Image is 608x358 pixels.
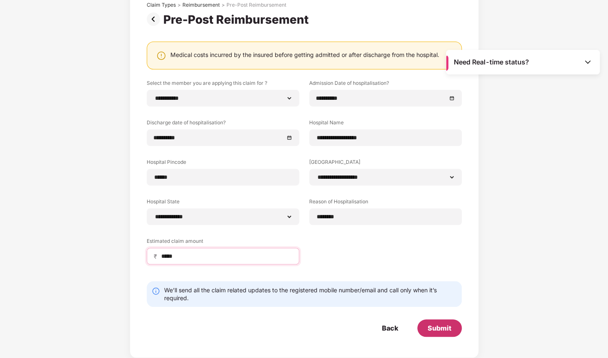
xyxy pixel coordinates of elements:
div: Back [382,323,398,333]
div: > [222,2,225,8]
label: Discharge date of hospitalisation? [147,119,299,129]
div: Claim Types [147,2,176,8]
div: Pre-Post Reimbursement [163,12,312,27]
img: svg+xml;base64,PHN2ZyBpZD0iSW5mby0yMHgyMCIgeG1sbnM9Imh0dHA6Ly93d3cudzMub3JnLzIwMDAvc3ZnIiB3aWR0aD... [152,287,160,295]
span: ₹ [154,252,160,260]
label: Estimated claim amount [147,237,299,248]
label: Hospital Name [309,119,462,129]
label: [GEOGRAPHIC_DATA] [309,158,462,169]
div: Pre-Post Reimbursement [226,2,286,8]
div: > [177,2,181,8]
div: We’ll send all the claim related updates to the registered mobile number/email and call only when... [164,286,457,302]
img: Toggle Icon [583,58,592,66]
div: Medical costs incurred by the insured before getting admitted or after discharge from the hospital. [170,51,439,59]
img: svg+xml;base64,PHN2ZyBpZD0iV2FybmluZ18tXzI0eDI0IiBkYXRhLW5hbWU9Ildhcm5pbmcgLSAyNHgyNCIgeG1sbnM9Im... [156,51,166,61]
span: Need Real-time status? [454,58,529,67]
label: Hospital Pincode [147,158,299,169]
div: Submit [428,323,451,333]
label: Admission Date of hospitalisation? [309,79,462,90]
label: Select the member you are applying this claim for ? [147,79,299,90]
label: Hospital State [147,198,299,208]
label: Reason of Hospitalisation [309,198,462,208]
img: svg+xml;base64,PHN2ZyBpZD0iUHJldi0zMngzMiIgeG1sbnM9Imh0dHA6Ly93d3cudzMub3JnLzIwMDAvc3ZnIiB3aWR0aD... [147,12,163,26]
div: Reimbursement [182,2,220,8]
